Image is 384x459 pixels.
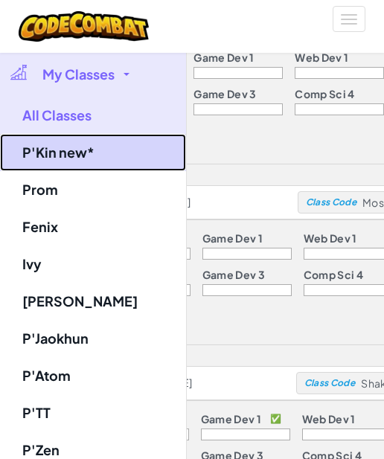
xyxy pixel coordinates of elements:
[302,413,356,425] p: Web Dev 1
[304,232,357,244] p: Web Dev 1
[193,88,256,100] p: Game Dev 3
[42,68,115,81] span: My Classes
[202,269,265,280] p: Game Dev 3
[201,413,261,425] p: Game Dev 1
[295,88,354,100] p: Comp Sci 4
[193,51,254,63] p: Game Dev 1
[304,269,363,280] p: Comp Sci 4
[270,413,281,425] p: ✅
[295,51,348,63] p: Web Dev 1
[19,11,149,42] img: CodeCombat logo
[202,232,263,244] p: Game Dev 1
[304,379,355,388] span: Class Code
[306,198,356,207] span: Class Code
